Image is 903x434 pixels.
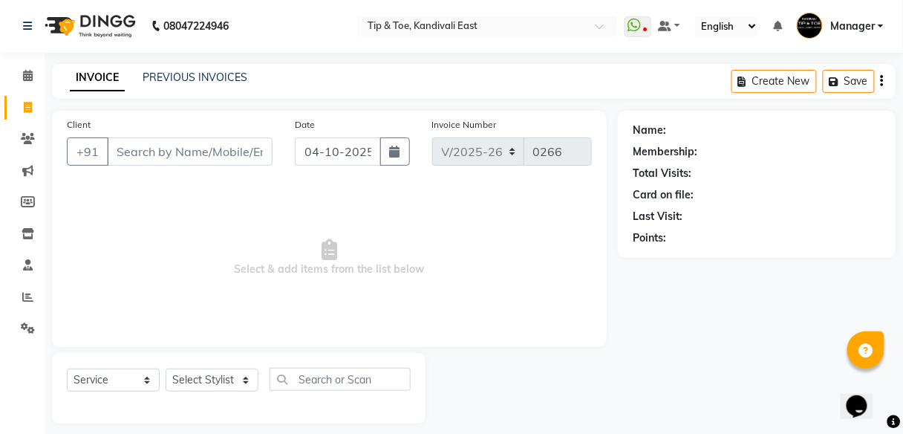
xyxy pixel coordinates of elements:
span: Manager [830,19,875,34]
input: Search by Name/Mobile/Email/Code [107,137,273,166]
img: logo [38,5,140,47]
div: Points: [633,230,666,246]
label: Invoice Number [432,118,497,132]
div: Membership: [633,144,697,160]
a: PREVIOUS INVOICES [143,71,247,84]
label: Client [67,118,91,132]
iframe: chat widget [841,375,888,419]
div: Total Visits: [633,166,691,181]
input: Search or Scan [270,368,411,391]
button: Save [823,70,875,93]
img: Manager [797,13,823,39]
div: Name: [633,123,666,138]
b: 08047224946 [163,5,229,47]
div: Last Visit: [633,209,682,224]
label: Date [295,118,315,132]
button: +91 [67,137,108,166]
a: INVOICE [70,65,125,91]
span: Select & add items from the list below [67,184,592,332]
button: Create New [731,70,817,93]
div: Card on file: [633,187,694,203]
